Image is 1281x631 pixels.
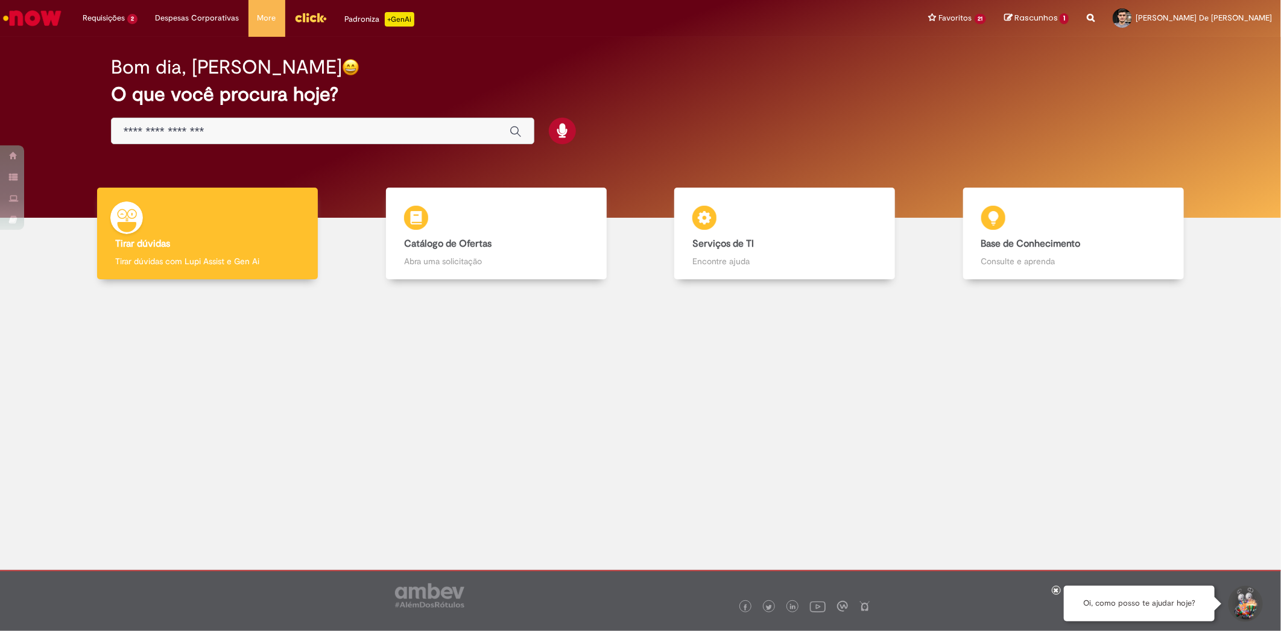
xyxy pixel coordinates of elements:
div: Padroniza [345,12,414,27]
a: Base de Conhecimento Consulte e aprenda [929,188,1218,280]
img: logo_footer_ambev_rotulo_gray.png [395,583,464,607]
span: 21 [975,14,987,24]
span: 1 [1060,13,1069,24]
span: Despesas Corporativas [156,12,239,24]
a: Serviços de TI Encontre ajuda [640,188,929,280]
span: Rascunhos [1014,12,1058,24]
p: Consulte e aprenda [981,255,1166,267]
a: Catálogo de Ofertas Abra uma solicitação [352,188,641,280]
h2: Bom dia, [PERSON_NAME] [111,57,342,78]
img: logo_footer_linkedin.png [790,604,796,611]
img: click_logo_yellow_360x200.png [294,8,327,27]
img: ServiceNow [1,6,63,30]
p: Abra uma solicitação [404,255,589,267]
img: logo_footer_youtube.png [810,598,826,614]
img: logo_footer_workplace.png [837,601,848,612]
img: logo_footer_naosei.png [859,601,870,612]
div: Oi, como posso te ajudar hoje? [1064,586,1215,621]
h2: O que você procura hoje? [111,84,1170,105]
b: Tirar dúvidas [115,238,170,250]
a: Rascunhos [1004,13,1069,24]
img: logo_footer_twitter.png [766,604,772,610]
img: logo_footer_facebook.png [742,604,748,610]
b: Base de Conhecimento [981,238,1081,250]
p: +GenAi [385,12,414,27]
span: More [258,12,276,24]
b: Serviços de TI [692,238,754,250]
img: happy-face.png [342,59,359,76]
span: Favoritos [939,12,972,24]
button: Iniciar Conversa de Suporte [1227,586,1263,622]
span: [PERSON_NAME] De [PERSON_NAME] [1136,13,1272,23]
span: 2 [127,14,138,24]
span: Requisições [83,12,125,24]
p: Tirar dúvidas com Lupi Assist e Gen Ai [115,255,300,267]
p: Encontre ajuda [692,255,877,267]
b: Catálogo de Ofertas [404,238,492,250]
a: Tirar dúvidas Tirar dúvidas com Lupi Assist e Gen Ai [63,188,352,280]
